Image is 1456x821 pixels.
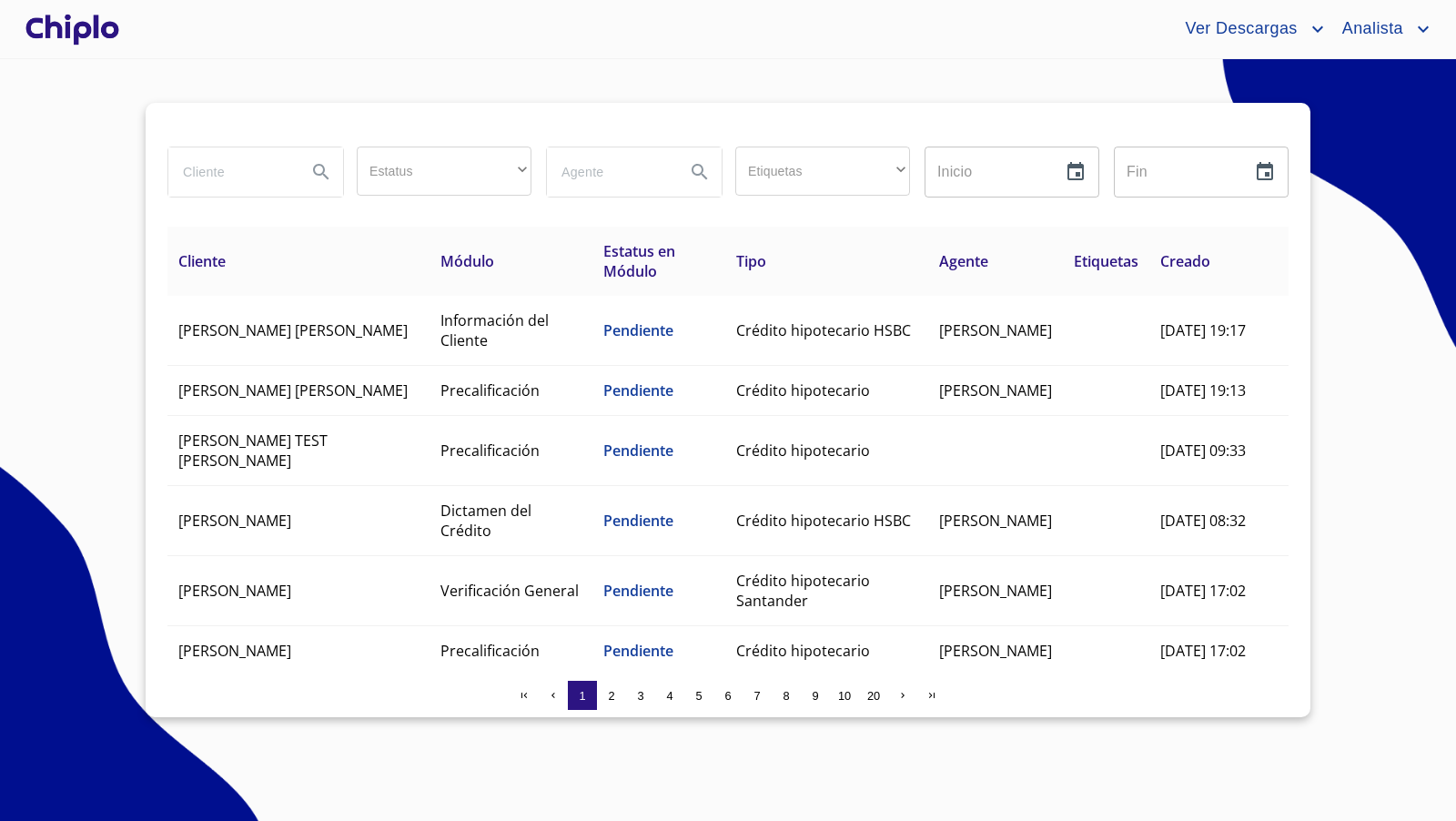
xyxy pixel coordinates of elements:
span: Ver Descargas [1171,15,1306,44]
button: 1 [568,681,597,710]
span: [DATE] 19:13 [1160,380,1246,400]
span: 3 [637,689,643,703]
button: 7 [743,681,772,710]
span: Pendiente [603,320,673,340]
span: 6 [724,689,731,703]
span: [DATE] 09:33 [1160,441,1246,461]
button: Search [299,150,343,194]
button: 10 [830,681,859,710]
button: account of current user [1329,15,1434,44]
span: 8 [783,689,789,703]
span: Precalificación [440,641,540,661]
span: Pendiente [603,581,673,601]
span: Agente [939,251,988,271]
span: Crédito hipotecario HSBC [736,511,911,531]
span: Pendiente [603,511,673,531]
span: Módulo [440,251,494,271]
span: Creado [1160,251,1210,271]
span: Etiquetas [1074,251,1138,271]
button: 20 [859,681,888,710]
span: 1 [579,689,585,703]
button: 6 [713,681,743,710]
div: ​ [357,147,531,196]
button: 4 [655,681,684,710]
button: 8 [772,681,801,710]
span: 20 [867,689,880,703]
span: [PERSON_NAME] [178,581,291,601]
span: Crédito hipotecario Santander [736,571,870,611]
span: 9 [812,689,818,703]
span: [DATE] 19:17 [1160,320,1246,340]
span: Precalificación [440,441,540,461]
span: Crédito hipotecario [736,441,870,461]
div: ​ [735,147,910,196]
span: [DATE] 08:32 [1160,511,1246,531]
span: Pendiente [603,641,673,661]
span: [PERSON_NAME] [PERSON_NAME] [178,320,408,340]
span: [PERSON_NAME] [PERSON_NAME] [178,380,408,400]
button: account of current user [1171,15,1328,44]
span: 7 [753,689,760,703]
span: Pendiente [603,441,673,461]
span: Analista [1329,15,1412,44]
span: Crédito hipotecario HSBC [736,320,911,340]
span: [PERSON_NAME] [178,511,291,531]
span: [PERSON_NAME] [939,581,1052,601]
span: Cliente [178,251,226,271]
button: 9 [801,681,830,710]
span: Crédito hipotecario [736,641,870,661]
span: Crédito hipotecario [736,380,870,400]
span: Verificación General [440,581,579,601]
span: [PERSON_NAME] [939,511,1052,531]
span: Precalificación [440,380,540,400]
button: 5 [684,681,713,710]
span: 5 [695,689,702,703]
button: Search [678,150,722,194]
button: 3 [626,681,655,710]
span: Información del Cliente [440,310,549,350]
span: [PERSON_NAME] [939,641,1052,661]
span: [DATE] 17:02 [1160,581,1246,601]
span: Dictamen del Crédito [440,501,531,541]
span: [PERSON_NAME] [939,380,1052,400]
input: search [547,147,671,197]
span: 2 [608,689,614,703]
button: 2 [597,681,626,710]
span: [PERSON_NAME] TEST [PERSON_NAME] [178,431,328,471]
input: search [168,147,292,197]
span: Tipo [736,251,766,271]
span: Pendiente [603,380,673,400]
span: Estatus en Módulo [603,241,675,281]
span: 4 [666,689,672,703]
span: [DATE] 17:02 [1160,641,1246,661]
span: [PERSON_NAME] [939,320,1052,340]
span: [PERSON_NAME] [178,641,291,661]
span: 10 [838,689,851,703]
